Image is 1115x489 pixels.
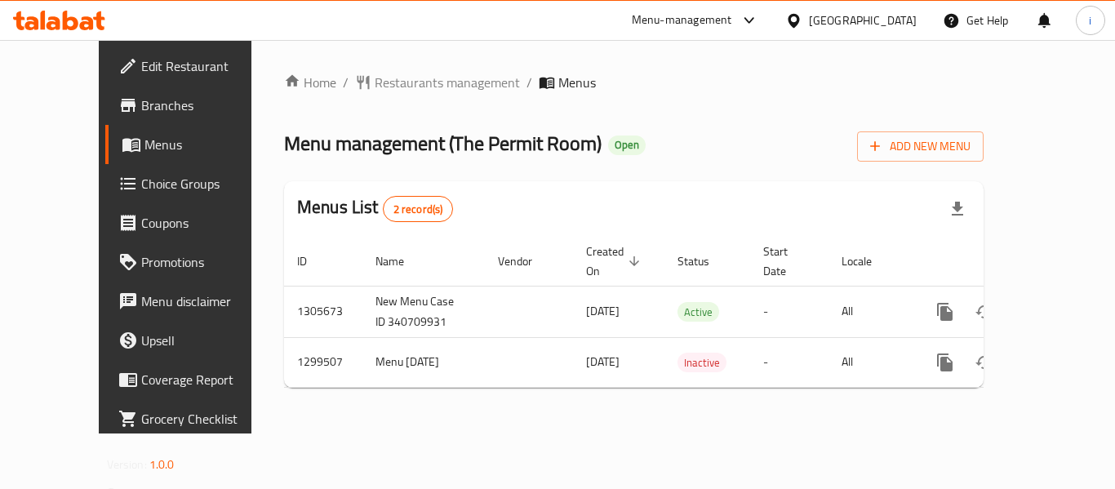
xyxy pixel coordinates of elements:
[105,321,285,360] a: Upsell
[284,73,984,92] nav: breadcrumb
[632,11,732,30] div: Menu-management
[498,251,553,271] span: Vendor
[965,292,1004,331] button: Change Status
[141,174,272,193] span: Choice Groups
[141,56,272,76] span: Edit Restaurant
[362,337,485,387] td: Menu [DATE]
[105,86,285,125] a: Branches
[677,353,726,372] span: Inactive
[105,360,285,399] a: Coverage Report
[105,399,285,438] a: Grocery Checklist
[284,125,602,162] span: Menu management ( The Permit Room )
[926,343,965,382] button: more
[558,73,596,92] span: Menus
[926,292,965,331] button: more
[677,251,731,271] span: Status
[105,164,285,203] a: Choice Groups
[141,331,272,350] span: Upsell
[938,189,977,229] div: Export file
[141,370,272,389] span: Coverage Report
[107,454,147,475] span: Version:
[586,242,645,281] span: Created On
[105,282,285,321] a: Menu disclaimer
[809,11,917,29] div: [GEOGRAPHIC_DATA]
[828,286,913,337] td: All
[586,300,620,322] span: [DATE]
[383,196,454,222] div: Total records count
[141,291,272,311] span: Menu disclaimer
[141,213,272,233] span: Coupons
[384,202,453,217] span: 2 record(s)
[870,136,971,157] span: Add New Menu
[677,302,719,322] div: Active
[141,96,272,115] span: Branches
[144,135,272,154] span: Menus
[857,131,984,162] button: Add New Menu
[284,286,362,337] td: 1305673
[828,337,913,387] td: All
[842,251,893,271] span: Locale
[526,73,532,92] li: /
[375,251,425,271] span: Name
[297,251,328,271] span: ID
[677,303,719,322] span: Active
[105,47,285,86] a: Edit Restaurant
[913,237,1095,287] th: Actions
[1089,11,1091,29] span: i
[750,286,828,337] td: -
[355,73,520,92] a: Restaurants management
[105,203,285,242] a: Coupons
[965,343,1004,382] button: Change Status
[750,337,828,387] td: -
[362,286,485,337] td: New Menu Case ID 340709931
[284,73,336,92] a: Home
[284,237,1095,388] table: enhanced table
[343,73,349,92] li: /
[149,454,175,475] span: 1.0.0
[586,351,620,372] span: [DATE]
[763,242,809,281] span: Start Date
[141,252,272,272] span: Promotions
[105,242,285,282] a: Promotions
[105,125,285,164] a: Menus
[141,409,272,429] span: Grocery Checklist
[608,138,646,152] span: Open
[375,73,520,92] span: Restaurants management
[297,195,453,222] h2: Menus List
[284,337,362,387] td: 1299507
